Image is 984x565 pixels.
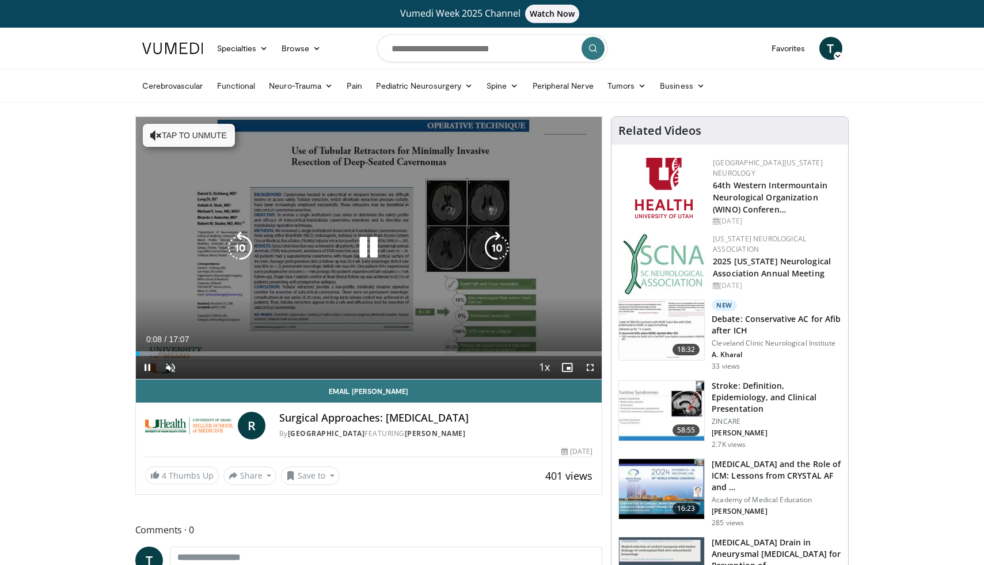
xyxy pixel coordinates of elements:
h4: Surgical Approaches: [MEDICAL_DATA] [279,412,592,424]
img: 514e11ea-87f1-47fb-adb8-ddffea0a3059.150x105_q85_crop-smart_upscale.jpg [619,300,704,360]
span: 4 [162,470,166,481]
a: [PERSON_NAME] [405,429,466,438]
a: R [238,412,265,439]
a: 2025 [US_STATE] Neurological Association Annual Meeting [713,256,831,279]
h3: Debate: Conservative AC for Afib after ICH [712,313,841,336]
button: Fullscreen [579,356,602,379]
a: 64th Western Intermountain Neurological Organization (WINO) Conferen… [713,180,827,215]
a: 4 Thumbs Up [145,467,219,484]
button: Share [223,467,277,485]
button: Tap to unmute [143,124,235,147]
a: 58:55 Stroke: Definition, Epidemiology, and Clinical Presentation ZINCARE [PERSON_NAME] 2.7K views [618,380,841,449]
span: 0:08 [146,335,162,344]
h4: Related Videos [618,124,701,138]
img: University of Miami [145,412,233,439]
h3: [MEDICAL_DATA] and the Role of ICM: Lessons from CRYSTAL AF and … [712,458,841,493]
span: / [165,335,167,344]
span: Watch Now [525,5,580,23]
a: 16:23 [MEDICAL_DATA] and the Role of ICM: Lessons from CRYSTAL AF and … Academy of Medical Educat... [618,458,841,528]
img: f6362829-b0a3-407d-a044-59546adfd345.png.150x105_q85_autocrop_double_scale_upscale_version-0.2.png [635,158,693,218]
a: T [819,37,842,60]
video-js: Video Player [136,117,602,380]
input: Search topics, interventions [377,35,607,62]
button: Pause [136,356,159,379]
button: Save to [281,467,340,485]
a: 18:32 New Debate: Conservative AC for Afib after ICH Cleveland Clinic Neurological Institute A. K... [618,299,841,371]
a: Spine [480,74,525,97]
div: [DATE] [713,216,839,226]
a: Pain [340,74,369,97]
img: 64538175-078f-408f-93bb-01b902d7e9f3.150x105_q85_crop-smart_upscale.jpg [619,459,704,519]
a: Browse [275,37,328,60]
div: By FEATURING [279,429,592,439]
p: 285 views [712,518,744,528]
a: Email [PERSON_NAME] [136,380,602,403]
span: 17:07 [169,335,189,344]
a: Pediatric Neurosurgery [369,74,480,97]
p: A. Kharal [712,350,841,359]
p: Academy of Medical Education [712,495,841,505]
span: 58:55 [673,424,700,436]
h3: Stroke: Definition, Epidemiology, and Clinical Presentation [712,380,841,415]
a: [US_STATE] Neurological Association [713,234,806,254]
a: Favorites [765,37,812,60]
p: 33 views [712,362,740,371]
p: 2.7K views [712,440,746,449]
p: [PERSON_NAME] [712,429,841,438]
div: [DATE] [713,280,839,291]
a: Neuro-Trauma [262,74,340,97]
span: Comments 0 [135,522,603,537]
a: Vumedi Week 2025 ChannelWatch Now [144,5,841,23]
a: [GEOGRAPHIC_DATA][US_STATE] Neurology [713,158,823,178]
div: Progress Bar [136,351,602,356]
p: ZINCARE [712,417,841,426]
a: Business [653,74,712,97]
a: Tumors [601,74,654,97]
button: Enable picture-in-picture mode [556,356,579,379]
a: Specialties [210,37,275,60]
a: [GEOGRAPHIC_DATA] [288,429,365,438]
img: b123db18-9392-45ae-ad1d-42c3758a27aa.jpg.150x105_q85_autocrop_double_scale_upscale_version-0.2.jpg [623,234,705,294]
p: New [712,299,737,311]
p: Cleveland Clinic Neurological Institute [712,339,841,348]
img: VuMedi Logo [142,43,203,54]
a: Peripheral Nerve [526,74,601,97]
a: Functional [210,74,263,97]
span: 18:32 [673,344,700,355]
button: Unmute [159,356,182,379]
button: Playback Rate [533,356,556,379]
img: 26d5732c-95f1-4678-895e-01ffe56ce748.150x105_q85_crop-smart_upscale.jpg [619,381,704,441]
a: Cerebrovascular [135,74,210,97]
div: [DATE] [561,446,592,457]
span: 16:23 [673,503,700,514]
p: [PERSON_NAME] [712,507,841,516]
span: 401 views [545,469,592,483]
